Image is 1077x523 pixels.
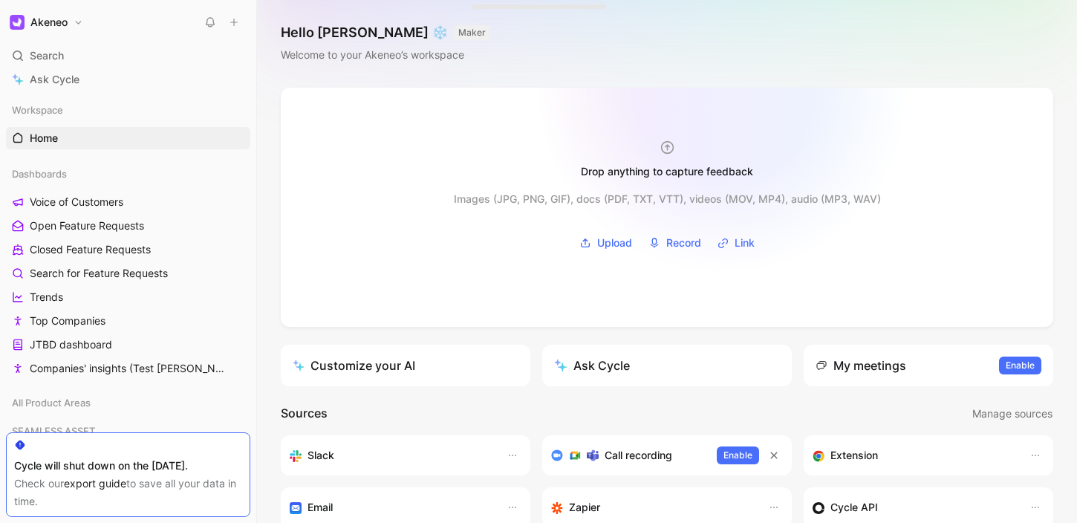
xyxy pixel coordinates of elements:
[281,345,530,386] a: Customize your AI
[30,47,64,65] span: Search
[6,163,250,185] div: Dashboards
[723,448,752,463] span: Enable
[30,16,68,29] h1: Akeneo
[999,357,1041,374] button: Enable
[1006,358,1035,373] span: Enable
[6,191,250,213] a: Voice of Customers
[30,290,63,305] span: Trends
[554,357,630,374] div: Ask Cycle
[290,498,492,516] div: Forward emails to your feedback inbox
[6,392,250,414] div: All Product Areas
[581,163,753,181] div: Drop anything to capture feedback
[6,334,250,356] a: JTBD dashboard
[290,446,492,464] div: Sync your customers, send feedback and get updates in Slack
[6,420,250,442] div: SEAMLESS ASSET
[6,127,250,149] a: Home
[666,234,701,252] span: Record
[281,46,490,64] div: Welcome to your Akeneo’s workspace
[605,446,672,464] h3: Call recording
[30,195,123,209] span: Voice of Customers
[12,395,91,410] span: All Product Areas
[12,103,63,117] span: Workspace
[6,163,250,380] div: DashboardsVoice of CustomersOpen Feature RequestsClosed Feature RequestsSearch for Feature Reques...
[551,446,705,464] div: Record & transcribe meetings from Zoom, Meet & Teams.
[6,99,250,121] div: Workspace
[972,405,1052,423] span: Manage sources
[30,242,151,257] span: Closed Feature Requests
[6,357,250,380] a: Companies' insights (Test [PERSON_NAME])
[454,190,881,208] div: Images (JPG, PNG, GIF), docs (PDF, TXT, VTT), videos (MOV, MP4), audio (MP3, WAV)
[293,357,415,374] div: Customize your AI
[972,404,1053,423] button: Manage sources
[6,262,250,285] a: Search for Feature Requests
[597,234,632,252] span: Upload
[6,45,250,67] div: Search
[308,498,333,516] h3: Email
[813,446,1015,464] div: Capture feedback from anywhere on the web
[574,232,637,254] button: Upload
[281,24,490,42] h1: Hello [PERSON_NAME] ❄️
[643,232,706,254] button: Record
[6,12,87,33] button: AkeneoAkeneo
[6,68,250,91] a: Ask Cycle
[30,131,58,146] span: Home
[830,446,878,464] h3: Extension
[30,361,230,376] span: Companies' insights (Test [PERSON_NAME])
[816,357,906,374] div: My meetings
[281,404,328,423] h2: Sources
[6,215,250,237] a: Open Feature Requests
[813,498,1015,516] div: Sync customers & send feedback from custom sources. Get inspired by our favorite use case
[6,310,250,332] a: Top Companies
[830,498,878,516] h3: Cycle API
[569,498,600,516] h3: Zapier
[30,71,79,88] span: Ask Cycle
[454,25,490,40] button: MAKER
[6,420,250,446] div: SEAMLESS ASSET
[30,314,105,328] span: Top Companies
[717,446,759,464] button: Enable
[14,457,242,475] div: Cycle will shut down on the [DATE].
[308,446,334,464] h3: Slack
[30,218,144,233] span: Open Feature Requests
[6,392,250,418] div: All Product Areas
[6,286,250,308] a: Trends
[10,15,25,30] img: Akeneo
[6,238,250,261] a: Closed Feature Requests
[14,475,242,510] div: Check our to save all your data in time.
[12,166,67,181] span: Dashboards
[712,232,760,254] button: Link
[30,266,168,281] span: Search for Feature Requests
[30,337,112,352] span: JTBD dashboard
[542,345,792,386] button: Ask Cycle
[64,477,126,490] a: export guide
[735,234,755,252] span: Link
[12,423,95,438] span: SEAMLESS ASSET
[551,498,753,516] div: Capture feedback from thousands of sources with Zapier (survey results, recordings, sheets, etc).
